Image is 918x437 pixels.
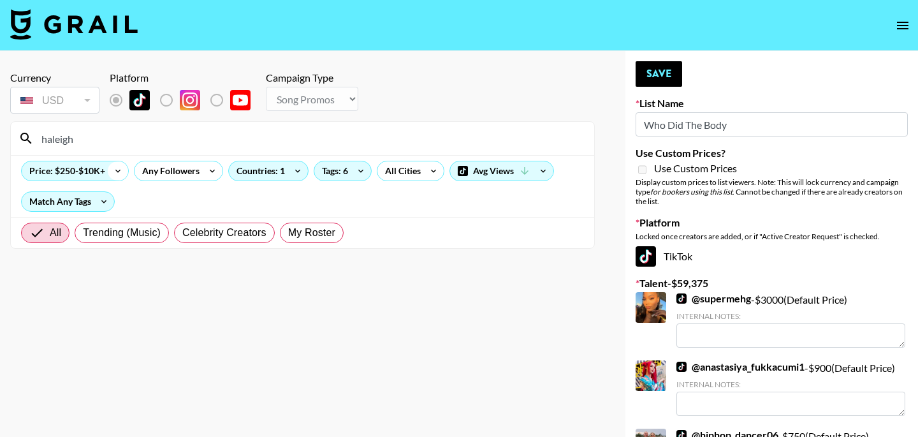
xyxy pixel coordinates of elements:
[636,147,908,159] label: Use Custom Prices?
[34,128,586,149] input: Search by User Name
[636,246,656,267] img: TikTok
[135,161,202,181] div: Any Followers
[22,161,128,181] div: Price: $250-$10K+
[13,89,97,112] div: USD
[288,225,335,241] span: My Roster
[230,90,251,110] img: YouTube
[229,161,308,181] div: Countries: 1
[180,90,200,110] img: Instagram
[314,161,371,181] div: Tags: 6
[676,380,905,389] div: Internal Notes:
[450,161,553,181] div: Avg Views
[182,225,266,241] span: Celebrity Creators
[83,225,161,241] span: Trending (Music)
[676,292,905,348] div: - $ 3000 (Default Price)
[636,61,682,87] button: Save
[676,362,687,372] img: TikTok
[636,177,908,206] div: Display custom prices to list viewers. Note: This will lock currency and campaign type . Cannot b...
[129,90,150,110] img: TikTok
[676,360,905,416] div: - $ 900 (Default Price)
[110,71,261,84] div: Platform
[10,71,99,84] div: Currency
[636,277,908,290] label: Talent - $ 59,375
[636,246,908,267] div: TikTok
[110,87,261,114] div: List locked to TikTok.
[22,192,114,211] div: Match Any Tags
[50,225,61,241] span: All
[676,293,687,304] img: TikTok
[266,71,358,84] div: Campaign Type
[10,9,138,40] img: Grail Talent
[676,360,805,373] a: @anastasiya_fukkacumi1
[636,232,908,241] div: Locked once creators are added, or if "Active Creator Request" is checked.
[654,162,737,175] span: Use Custom Prices
[636,216,908,229] label: Platform
[890,13,915,38] button: open drawer
[377,161,423,181] div: All Cities
[636,97,908,110] label: List Name
[676,311,905,321] div: Internal Notes:
[676,292,751,305] a: @supermehg
[650,187,732,196] em: for bookers using this list
[10,84,99,116] div: Remove selected talent to change your currency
